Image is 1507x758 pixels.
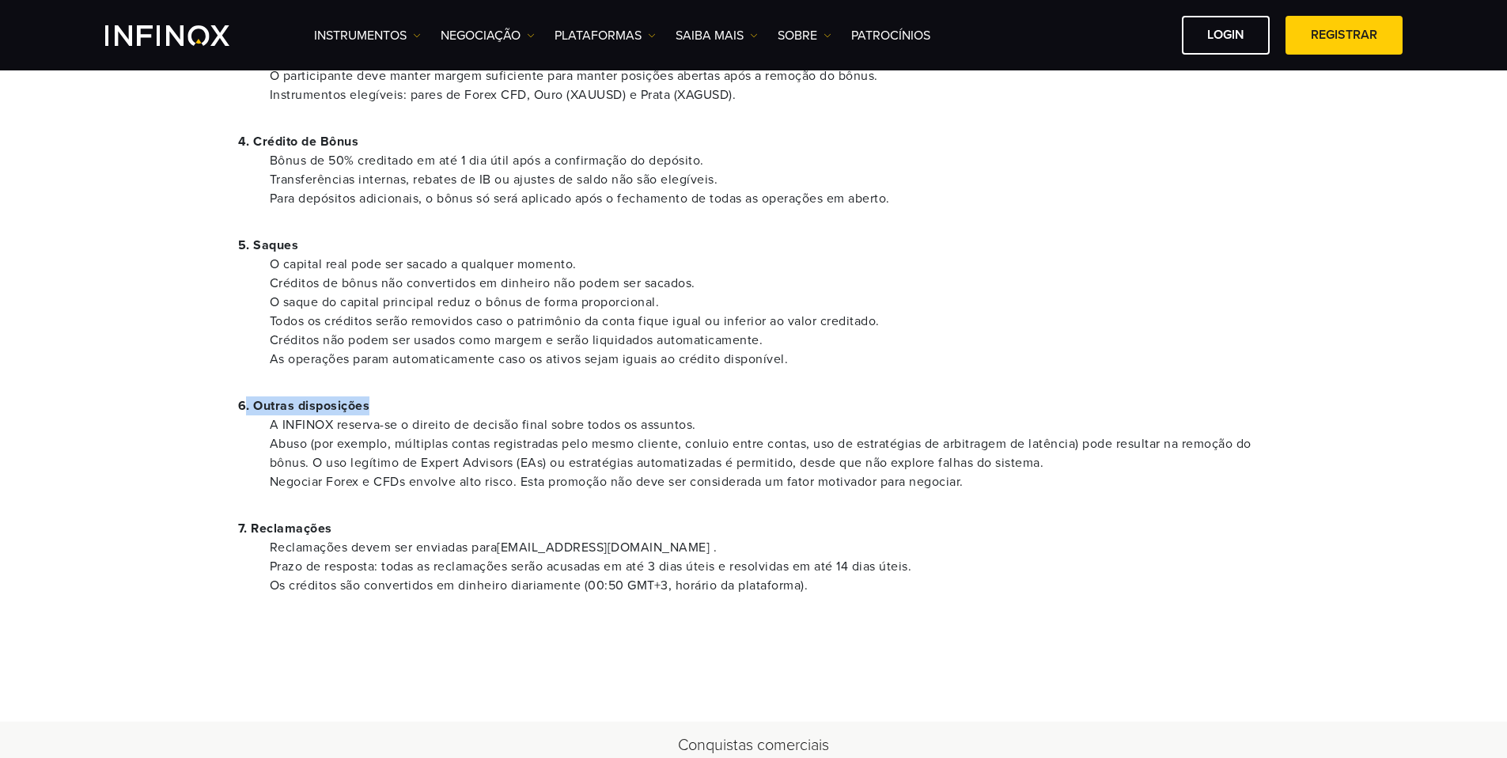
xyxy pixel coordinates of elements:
p: 4. Crédito de Bônus [238,132,1270,151]
p: 6. Outras disposições [238,396,1270,415]
a: PLATAFORMAS [555,26,656,45]
li: Todos os créditos serão removidos caso o patrimônio da conta fique igual ou inferior ao valor cre... [270,312,1270,331]
a: Login [1182,16,1270,55]
p: 7. Reclamações [238,519,1270,538]
a: Registrar [1285,16,1403,55]
li: O participante deve manter margem suficiente para manter posições abertas após a remoção do bônus. [270,66,1270,85]
li: Os créditos são convertidos em dinheiro diariamente (00:50 GMT+3, horário da plataforma). [270,576,1270,595]
li: Reclamações devem ser enviadas para . [270,538,1270,557]
a: Instrumentos [314,26,421,45]
li: O saque do capital principal reduz o bônus de forma proporcional. [270,293,1270,312]
a: Saiba mais [676,26,758,45]
li: O capital real pode ser sacado a qualquer momento. [270,255,1270,274]
li: Abuso (por exemplo, múltiplas contas registradas pelo mesmo cliente, conluio entre contas, uso de... [270,434,1270,472]
a: NEGOCIAÇÃO [441,26,535,45]
li: Créditos não podem ser usados como margem e serão liquidados automaticamente. [270,331,1270,350]
li: Bônus de 50% creditado em até 1 dia útil após a confirmação do depósito. [270,151,1270,170]
li: Instrumentos elegíveis: pares de Forex CFD, Ouro (XAUUSD) e Prata (XAGUSD). [270,85,1270,104]
h2: Conquistas comerciais [200,734,1308,756]
li: Transferências internas, rebates de IB ou ajustes de saldo não são elegíveis. [270,170,1270,189]
a: SOBRE [778,26,831,45]
p: 5. Saques [238,236,1270,255]
a: [EMAIL_ADDRESS][DOMAIN_NAME] [497,540,714,555]
li: As operações param automaticamente caso os ativos sejam iguais ao crédito disponível. [270,350,1270,369]
li: A INFINOX reserva-se o direito de decisão final sobre todos os assuntos. [270,415,1270,434]
li: Prazo de resposta: todas as reclamações serão acusadas em até 3 dias úteis e resolvidas em até 14... [270,557,1270,576]
li: Créditos de bônus não convertidos em dinheiro não podem ser sacados. [270,274,1270,293]
li: Para depósitos adicionais, o bônus só será aplicado após o fechamento de todas as operações em ab... [270,189,1270,208]
a: INFINOX Logo [105,25,267,46]
li: Negociar Forex e CFDs envolve alto risco. Esta promoção não deve ser considerada um fator motivad... [270,472,1270,491]
a: Patrocínios [851,26,930,45]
